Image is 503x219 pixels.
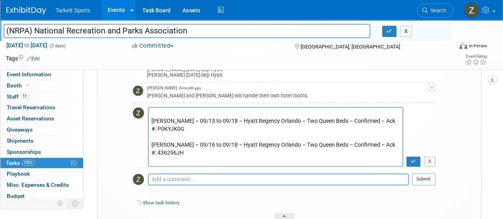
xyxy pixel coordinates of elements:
span: 100% [22,160,35,166]
span: Staff [7,93,29,100]
a: Asset Reservations [0,113,83,124]
span: Booth [7,82,31,89]
img: Zak Sigler [133,85,143,96]
a: Show task history [143,200,179,205]
span: Giveaways [7,126,33,133]
span: Travel Reservations [7,104,55,110]
span: to [23,42,31,48]
a: Event Information [0,69,83,80]
span: Tarkett Sports [56,7,90,14]
a: Search [417,4,454,17]
div: [PERSON_NAME] and [PERSON_NAME] will handle their own hotel rooms. [147,91,428,99]
a: Misc. Expenses & Credits [0,180,83,190]
span: Asset Reservations [7,115,54,122]
td: Toggle Event Tabs [67,198,84,209]
img: Zak Sigler [464,3,479,18]
a: Giveaways [0,124,83,135]
img: ExhibitDay [6,7,46,15]
a: Budget [0,191,83,202]
a: Booth [0,80,83,91]
div: In-Person [468,43,487,49]
td: Tags [6,54,40,62]
span: (2 days) [49,43,66,48]
a: Staff11 [0,91,83,102]
a: Sponsorships [0,147,83,157]
textarea: (7) rooms booked at the [GEOGRAPHIC_DATA] ([STREET_ADDRESS]) ✅ Confirmed – FieldTurf / Tarkett Sp... [148,107,403,167]
a: Tasks100% [0,158,83,169]
a: Travel Reservations [0,102,83,113]
span: Event Information [7,71,51,78]
td: Personalize Event Tab Strip [53,198,67,209]
span: Budget [7,193,25,199]
span: [GEOGRAPHIC_DATA], [GEOGRAPHIC_DATA] [300,44,400,50]
span: 11 [21,93,29,99]
span: Search [428,8,446,14]
button: X [400,26,412,37]
span: Misc. Expenses & Credits [7,182,69,188]
button: X [424,157,436,167]
a: Playbook [0,169,83,179]
div: Event Format [417,41,487,53]
span: Playbook [7,171,30,177]
button: Committed [129,42,177,50]
span: [PERSON_NAME] - A month ago [147,85,201,91]
img: Zak Sigler [133,107,144,118]
img: Format-Inperson.png [459,43,467,49]
img: Zak Sigler [133,174,144,185]
div: Event Rating [465,54,487,58]
span: Sponsorships [7,149,41,155]
i: Booth reservation complete [25,83,29,87]
span: Tasks [6,160,35,166]
span: Shipments [7,138,33,144]
a: Edit [27,56,40,62]
a: Shipments [0,136,83,146]
button: Submit [412,173,435,185]
span: [DATE] [DATE] [6,42,48,49]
